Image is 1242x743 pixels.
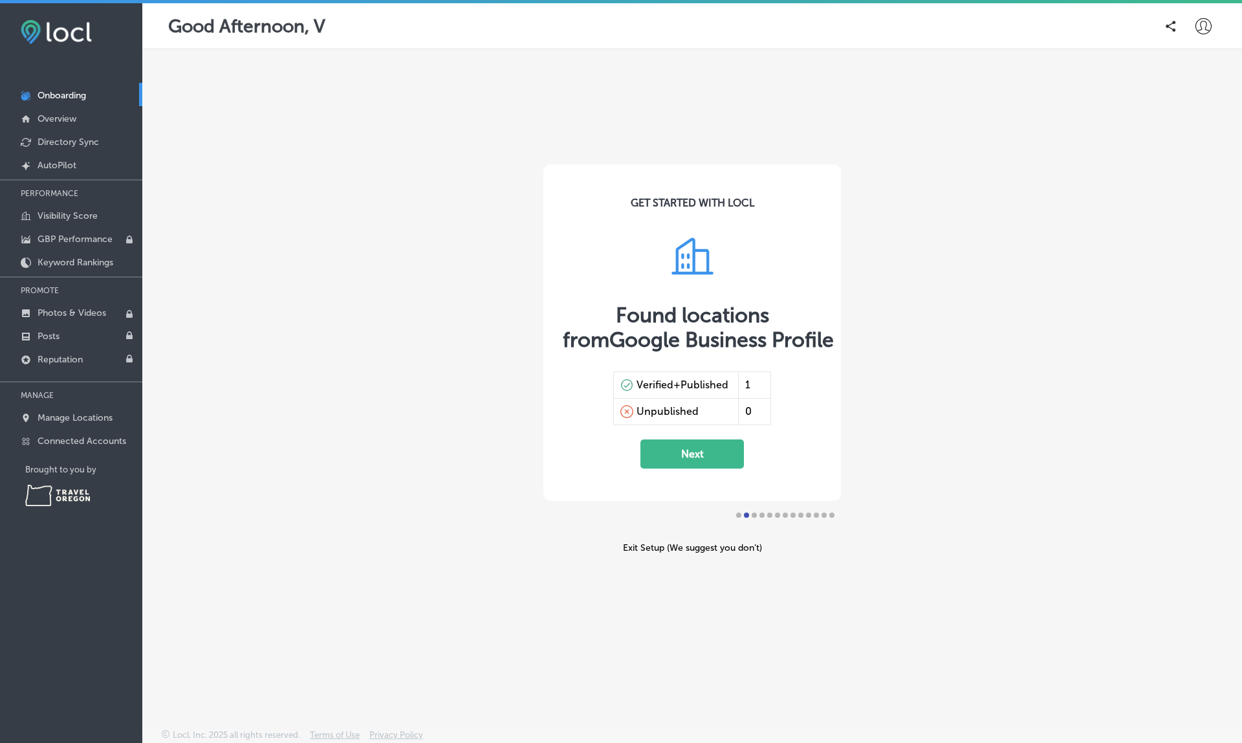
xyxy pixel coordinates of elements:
[38,137,99,148] p: Directory Sync
[543,542,841,553] div: Exit Setup (We suggest you don’t)
[38,436,126,447] p: Connected Accounts
[38,354,83,365] p: Reputation
[637,379,728,392] div: Verified+Published
[25,485,90,506] img: Travel Oregon
[738,372,770,398] div: 1
[25,465,142,474] p: Brought to you by
[38,90,86,101] p: Onboarding
[38,210,98,221] p: Visibility Score
[640,439,744,469] button: Next
[609,327,834,352] span: Google Business Profile
[637,405,699,418] div: Unpublished
[631,197,754,209] div: GET STARTED WITH LOCL
[38,234,113,245] p: GBP Performance
[21,20,92,44] img: fda3e92497d09a02dc62c9cd864e3231.png
[168,16,325,37] p: Good Afternoon, V
[173,730,300,740] p: Locl, Inc. 2025 all rights reserved.
[38,331,60,342] p: Posts
[563,303,822,352] div: Found locations from
[738,399,770,425] div: 0
[38,113,76,124] p: Overview
[38,160,76,171] p: AutoPilot
[38,412,113,423] p: Manage Locations
[38,307,106,318] p: Photos & Videos
[38,257,113,268] p: Keyword Rankings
